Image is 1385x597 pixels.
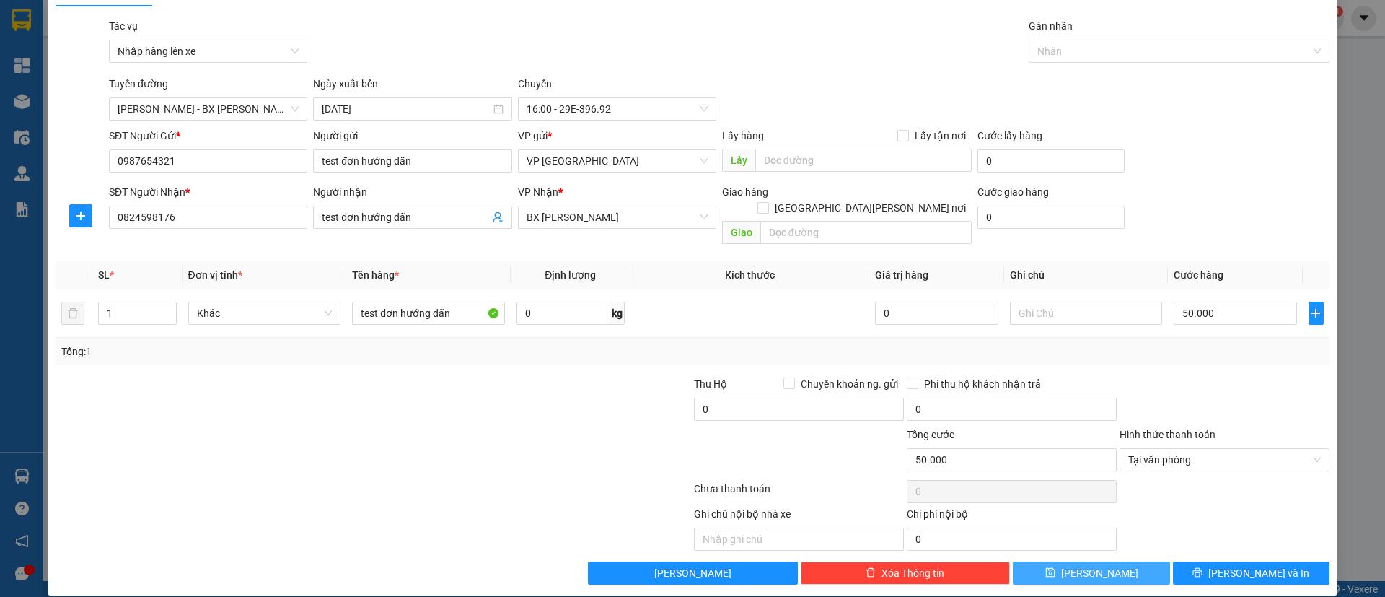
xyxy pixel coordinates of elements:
[795,376,904,392] span: Chuyển khoản ng. gửi
[722,130,764,141] span: Lấy hàng
[518,186,558,198] span: VP Nhận
[875,302,998,325] input: 0
[109,128,307,144] div: SĐT Người Gửi
[197,302,333,324] span: Khác
[1010,302,1163,325] input: Ghi Chú
[1192,567,1202,579] span: printer
[907,429,954,440] span: Tổng cước
[977,149,1125,173] input: Cước lấy hàng
[70,210,92,222] span: plus
[1029,20,1073,32] label: Gán nhãn
[352,269,399,281] span: Tên hàng
[977,130,1042,141] label: Cước lấy hàng
[322,101,490,117] input: 15/09/2025
[313,184,511,200] div: Người nhận
[907,506,1117,528] div: Chi phí nội bộ
[118,40,299,62] span: Nhập hàng lên xe
[769,200,972,216] span: [GEOGRAPHIC_DATA][PERSON_NAME] nơi
[977,206,1125,229] input: Cước giao hàng
[588,562,798,585] button: [PERSON_NAME]
[527,150,708,172] span: VP Thanh Hóa
[875,269,928,281] span: Giá trị hàng
[492,212,504,223] span: user-add
[694,378,727,390] span: Thu Hộ
[518,128,716,144] div: VP gửi
[722,149,755,172] span: Lấy
[313,128,511,144] div: Người gửi
[654,565,731,581] span: [PERSON_NAME]
[694,528,904,551] input: Nhập ghi chú
[755,149,972,172] input: Dọc đường
[61,302,84,325] button: delete
[1208,565,1309,581] span: [PERSON_NAME] và In
[109,184,307,200] div: SĐT Người Nhận
[313,76,511,97] div: Ngày xuất bến
[694,506,904,528] div: Ghi chú nội bộ nhà xe
[692,481,905,506] div: Chưa thanh toán
[918,376,1047,392] span: Phí thu hộ khách nhận trả
[977,186,1049,198] label: Cước giao hàng
[881,565,944,581] span: Xóa Thông tin
[61,344,535,359] div: Tổng: 1
[1174,269,1223,281] span: Cước hàng
[1061,565,1138,581] span: [PERSON_NAME]
[1013,562,1169,585] button: save[PERSON_NAME]
[545,269,596,281] span: Định lượng
[118,98,299,120] span: Quảng Ninh - BX Gia Lâm
[98,269,110,281] span: SL
[610,302,625,325] span: kg
[1120,429,1215,440] label: Hình thức thanh toán
[1309,308,1323,319] span: plus
[518,76,716,97] div: Chuyến
[1045,567,1055,579] span: save
[1173,562,1329,585] button: printer[PERSON_NAME] và In
[725,269,775,281] span: Kích thước
[1004,261,1169,289] th: Ghi chú
[1309,302,1324,325] button: plus
[722,186,768,198] span: Giao hàng
[188,269,242,281] span: Đơn vị tính
[109,20,138,32] label: Tác vụ
[866,567,876,579] span: delete
[69,204,92,227] button: plus
[527,98,708,120] span: 16:00 - 29E-396.92
[801,562,1011,585] button: deleteXóa Thông tin
[352,302,505,325] input: VD: Bàn, Ghế
[1128,449,1321,471] span: Tại văn phòng
[109,76,307,97] div: Tuyến đường
[722,221,760,244] span: Giao
[527,206,708,228] span: BX Gia Lâm
[760,221,972,244] input: Dọc đường
[909,128,972,144] span: Lấy tận nơi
